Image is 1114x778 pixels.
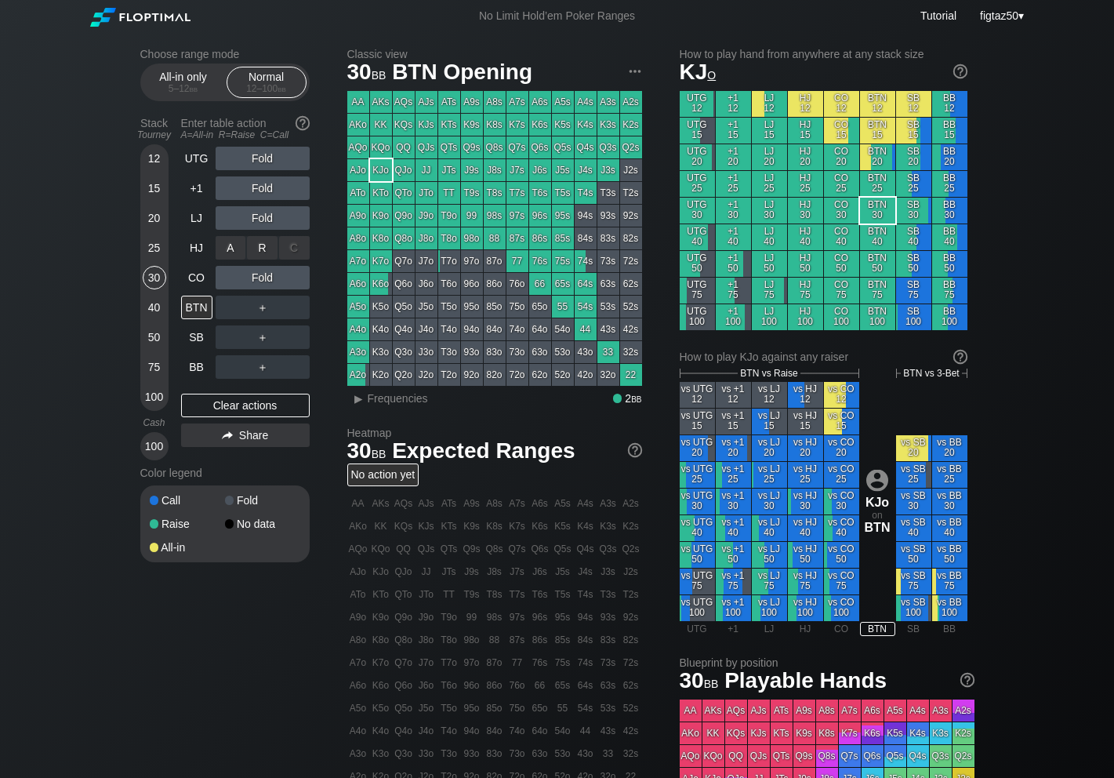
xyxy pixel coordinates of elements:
[896,224,931,250] div: SB 40
[529,182,551,204] div: T6s
[484,159,506,181] div: J8s
[461,250,483,272] div: 97o
[370,364,392,386] div: K2o
[393,364,415,386] div: Q2o
[506,227,528,249] div: 87s
[393,296,415,318] div: Q5o
[860,278,895,304] div: BTN 75
[143,355,166,379] div: 75
[597,91,619,113] div: A3s
[529,341,551,363] div: 63o
[181,355,212,379] div: BB
[506,318,528,340] div: 74o
[393,273,415,295] div: Q6o
[680,351,967,363] div: How to play KJo against any raiser
[461,91,483,113] div: A9s
[932,144,967,170] div: BB 20
[461,136,483,158] div: Q9s
[415,136,437,158] div: QJs
[370,318,392,340] div: K4o
[575,159,597,181] div: J4s
[181,296,212,319] div: BTN
[484,227,506,249] div: 88
[216,236,310,260] div: Fold
[752,198,787,224] div: LJ 30
[860,91,895,117] div: BTN 12
[347,318,369,340] div: A4o
[347,114,369,136] div: AKo
[438,205,460,227] div: T9o
[620,273,642,295] div: 62s
[506,182,528,204] div: T7s
[415,91,437,113] div: AJs
[190,83,198,94] span: bb
[952,63,969,80] img: help.32db89a4.svg
[216,206,310,230] div: Fold
[680,171,715,197] div: UTG 25
[181,147,212,170] div: UTG
[824,144,859,170] div: CO 20
[552,273,574,295] div: 65s
[620,205,642,227] div: 92s
[438,114,460,136] div: KTs
[529,159,551,181] div: J6s
[680,91,715,117] div: UTG 12
[932,91,967,117] div: BB 12
[575,182,597,204] div: T4s
[752,278,787,304] div: LJ 75
[393,114,415,136] div: KQs
[980,9,1018,22] span: figtaz50
[597,182,619,204] div: T3s
[181,111,310,147] div: Enter table action
[438,364,460,386] div: T2o
[716,224,751,250] div: +1 40
[552,136,574,158] div: Q5s
[370,341,392,363] div: K3o
[824,118,859,144] div: CO 15
[860,118,895,144] div: BTN 15
[484,136,506,158] div: Q8s
[347,296,369,318] div: A5o
[824,171,859,197] div: CO 25
[484,205,506,227] div: 98s
[484,273,506,295] div: 86o
[506,159,528,181] div: J7s
[529,250,551,272] div: 76s
[932,304,967,330] div: BB 100
[716,278,751,304] div: +1 75
[716,144,751,170] div: +1 20
[620,182,642,204] div: T2s
[484,250,506,272] div: 87o
[680,60,717,84] span: KJ
[230,67,303,97] div: Normal
[143,236,166,260] div: 25
[347,227,369,249] div: A8o
[597,250,619,272] div: 73s
[484,91,506,113] div: A8s
[976,7,1026,24] div: ▾
[932,224,967,250] div: BB 40
[620,341,642,363] div: 32s
[506,136,528,158] div: Q7s
[347,91,369,113] div: AA
[143,325,166,349] div: 50
[860,144,895,170] div: BTN 20
[347,341,369,363] div: A3o
[597,205,619,227] div: 93s
[866,469,888,491] img: icon-avatar.b40e07d9.svg
[680,118,715,144] div: UTG 15
[575,136,597,158] div: Q4s
[752,251,787,277] div: LJ 50
[716,251,751,277] div: +1 50
[680,198,715,224] div: UTG 30
[752,144,787,170] div: LJ 20
[529,318,551,340] div: 64o
[438,318,460,340] div: T4o
[415,159,437,181] div: JJ
[552,341,574,363] div: 53o
[529,273,551,295] div: 66
[752,118,787,144] div: LJ 15
[345,60,389,86] span: 30
[597,159,619,181] div: J3s
[597,114,619,136] div: K3s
